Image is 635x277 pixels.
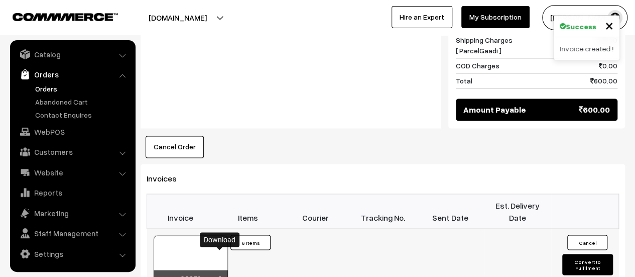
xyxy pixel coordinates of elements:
a: Abandoned Cart [33,97,132,107]
a: Hire an Expert [392,6,452,28]
button: Cancel [567,235,607,250]
span: COD Charges [456,60,499,71]
button: [DOMAIN_NAME] [113,5,242,30]
span: 600.00 [579,104,610,116]
button: [PERSON_NAME] [542,5,627,30]
div: Download [200,232,239,247]
a: Reports [13,183,132,202]
img: COMMMERCE [13,13,118,21]
th: Courier [282,194,349,228]
a: Marketing [13,204,132,222]
a: Staff Management [13,224,132,242]
span: 0.00 [599,60,617,71]
strong: Success [566,21,596,32]
span: Invoices [147,173,189,183]
a: My Subscription [461,6,530,28]
span: 600.00 [590,75,617,86]
th: Sent Date [417,194,484,228]
a: Customers [13,143,132,161]
button: Cancel Order [146,136,204,158]
a: Orders [13,65,132,83]
a: Catalog [13,45,132,63]
a: WebPOS [13,123,132,141]
a: Orders [33,83,132,94]
div: Invoice created ! [554,37,619,60]
span: Amount Payable [463,104,526,116]
a: Website [13,163,132,181]
span: × [605,16,613,34]
button: Close [605,18,613,33]
span: Shipping Charges [ ParcelGaadi ] [456,35,513,56]
th: Est. Delivery Date [484,194,551,228]
a: Contact Enquires [33,110,132,120]
button: Convert to Fulfilment [562,254,612,275]
th: Invoice [147,194,214,228]
a: Settings [13,245,132,263]
span: Total [456,75,472,86]
a: COMMMERCE [13,10,100,22]
th: Tracking No. [349,194,416,228]
th: Items [214,194,282,228]
img: user [607,10,622,25]
button: 6 Items [230,235,271,250]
